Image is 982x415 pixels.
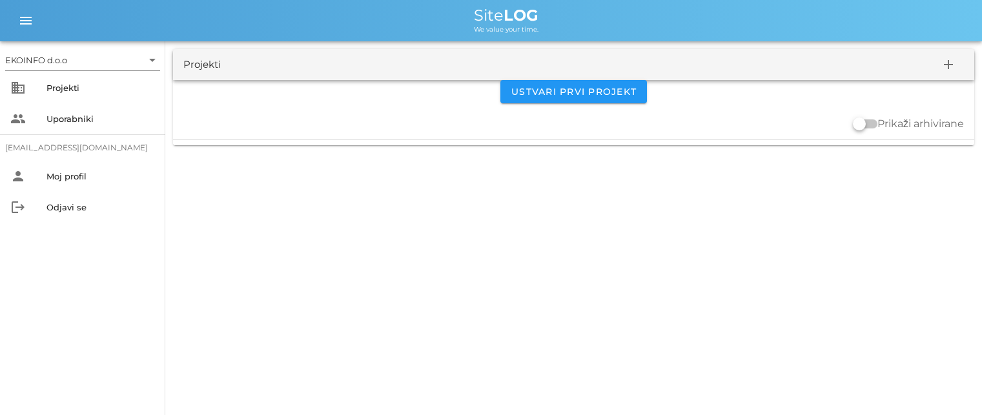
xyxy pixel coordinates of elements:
div: Projekti [183,57,221,72]
i: people [10,111,26,127]
div: Moj profil [46,171,155,181]
label: Prikaži arhivirane [877,117,964,130]
div: Odjavi se [46,202,155,212]
button: Ustvari prvi projekt [500,80,647,103]
div: Uporabniki [46,114,155,124]
i: person [10,168,26,184]
span: Site [474,6,538,25]
b: LOG [504,6,538,25]
span: Ustvari prvi projekt [511,86,637,97]
i: menu [18,13,34,28]
div: EKOINFO d.o.o [5,54,67,66]
i: business [10,80,26,96]
span: We value your time. [474,25,538,34]
i: arrow_drop_down [145,52,160,68]
i: add [941,57,956,72]
div: EKOINFO d.o.o [5,50,160,70]
div: Projekti [46,83,155,93]
i: logout [10,199,26,215]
